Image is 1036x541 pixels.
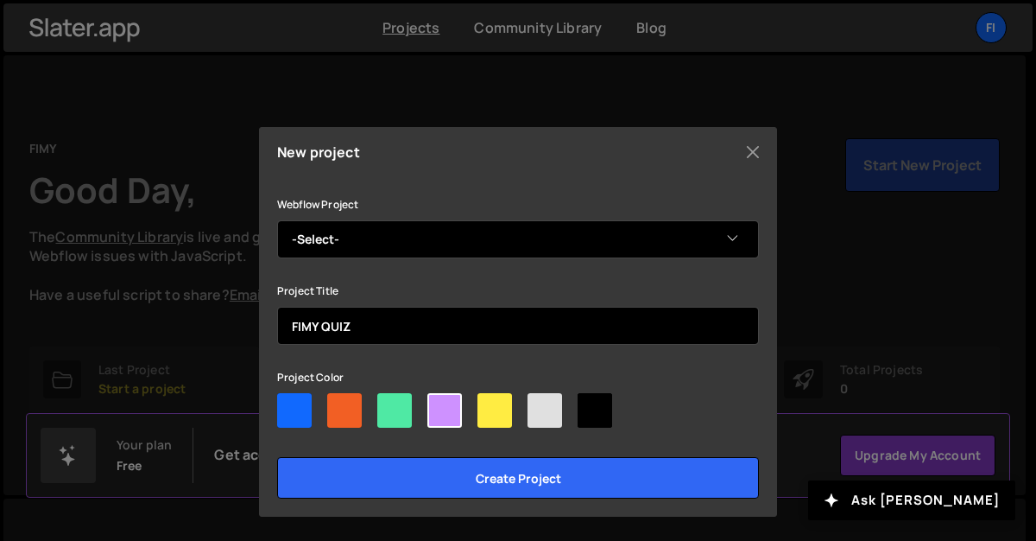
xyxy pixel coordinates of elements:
label: Webflow Project [277,196,358,213]
button: Ask [PERSON_NAME] [808,481,1015,520]
button: Close [740,139,766,165]
input: Project name [277,307,759,345]
input: Create project [277,457,759,499]
label: Project Title [277,283,338,300]
h5: New project [277,145,360,159]
label: Project Color [277,369,344,386]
